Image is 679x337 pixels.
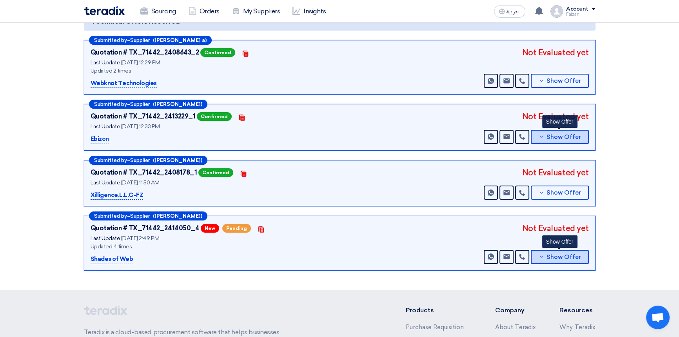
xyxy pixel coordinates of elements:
[226,3,286,20] a: My Suppliers
[89,36,212,45] div: –
[121,59,160,66] span: [DATE] 12:29 PM
[94,38,127,43] span: Submitted by
[531,130,589,144] button: Show Offer
[91,79,157,88] p: Webknot Technologies
[153,102,202,107] b: ([PERSON_NAME])
[566,6,588,13] div: Account
[566,12,595,16] div: Faizan
[286,3,332,20] a: Insights
[542,235,577,248] div: Show Offer
[522,47,589,58] div: Not Evaluated yet
[91,168,197,177] div: Quotation # TX_71442_2408178_1
[546,78,581,84] span: Show Offer
[91,59,120,66] span: Last Update
[91,179,120,186] span: Last Update
[405,324,463,331] a: Purchase Requisition
[89,156,207,165] div: –
[134,3,182,20] a: Sourcing
[94,158,127,163] span: Submitted by
[84,6,125,15] img: Teradix logo
[559,306,595,315] li: Resources
[546,254,581,260] span: Show Offer
[546,134,581,140] span: Show Offer
[201,224,219,233] span: New
[91,235,120,242] span: Last Update
[130,102,150,107] span: Supplier
[646,306,670,329] div: Open chat
[542,115,577,128] div: Show Offer
[522,167,589,179] div: Not Evaluated yet
[121,179,160,186] span: [DATE] 11:50 AM
[522,111,589,122] div: Not Evaluated yet
[559,324,595,331] a: Why Teradix
[522,222,589,234] div: Not Evaluated yet
[495,306,536,315] li: Company
[222,224,251,233] span: Pending
[91,135,109,144] p: Ebizon
[94,102,127,107] span: Submitted by
[91,48,199,57] div: Quotation # TX_71442_2408643_2
[91,242,287,251] div: Updated 4 times
[91,123,120,130] span: Last Update
[91,255,133,264] p: Shades of Web
[531,250,589,264] button: Show Offer
[121,235,159,242] span: [DATE] 2:49 PM
[153,38,207,43] b: ([PERSON_NAME] a)
[200,48,235,57] span: Confirmed
[197,112,232,121] span: Confirmed
[91,191,143,200] p: Xilligence.L.L.C-FZ
[153,213,202,219] b: ([PERSON_NAME])
[91,67,287,75] div: Updated 2 times
[494,5,525,18] button: العربية
[91,224,200,233] div: Quotation # TX_71442_2414050_4
[198,168,233,177] span: Confirmed
[89,100,207,109] div: –
[531,74,589,88] button: Show Offer
[130,213,150,219] span: Supplier
[495,324,536,331] a: About Teradix
[121,123,160,130] span: [DATE] 12:33 PM
[153,158,202,163] b: ([PERSON_NAME])
[507,9,521,15] span: العربية
[130,158,150,163] span: Supplier
[405,306,472,315] li: Products
[89,211,207,220] div: –
[130,38,150,43] span: Supplier
[182,3,226,20] a: Orders
[94,213,127,219] span: Submitted by
[91,112,196,121] div: Quotation # TX_71442_2413229_1
[550,5,563,18] img: profile_test.png
[531,186,589,200] button: Show Offer
[546,190,581,196] span: Show Offer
